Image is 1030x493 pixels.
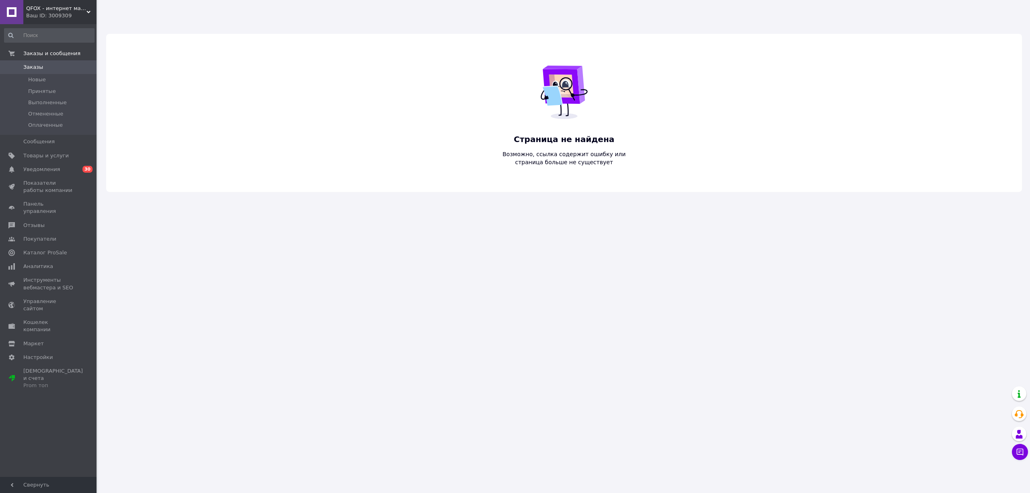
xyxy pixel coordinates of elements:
[26,5,87,12] span: QFOX - интернет магазин
[23,340,44,347] span: Маркет
[23,200,74,215] span: Панель управления
[23,298,74,312] span: Управление сайтом
[23,179,74,194] span: Показатели работы компании
[23,64,43,71] span: Заказы
[28,110,63,118] span: Отмененные
[23,249,67,256] span: Каталог ProSale
[23,222,45,229] span: Отзывы
[26,12,97,19] div: Ваш ID: 3009309
[28,122,63,129] span: Оплаченные
[23,354,53,361] span: Настройки
[23,235,56,243] span: Покупатели
[23,50,80,57] span: Заказы и сообщения
[28,76,46,83] span: Новые
[23,263,53,270] span: Аналитика
[23,152,69,159] span: Товары и услуги
[4,28,95,43] input: Поиск
[23,166,60,173] span: Уведомления
[501,150,627,166] span: Возможно, ссылка содержит ошибку или страница больше не существует
[23,319,74,333] span: Кошелек компании
[23,276,74,291] span: Инструменты вебмастера и SEO
[82,166,93,173] span: 30
[23,367,83,390] span: [DEMOGRAPHIC_DATA] и счета
[1012,444,1028,460] button: Чат с покупателем
[28,99,67,106] span: Выполненные
[23,382,83,389] div: Prom топ
[28,88,56,95] span: Принятые
[23,138,55,145] span: Сообщения
[501,134,627,145] span: Страница не найдена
